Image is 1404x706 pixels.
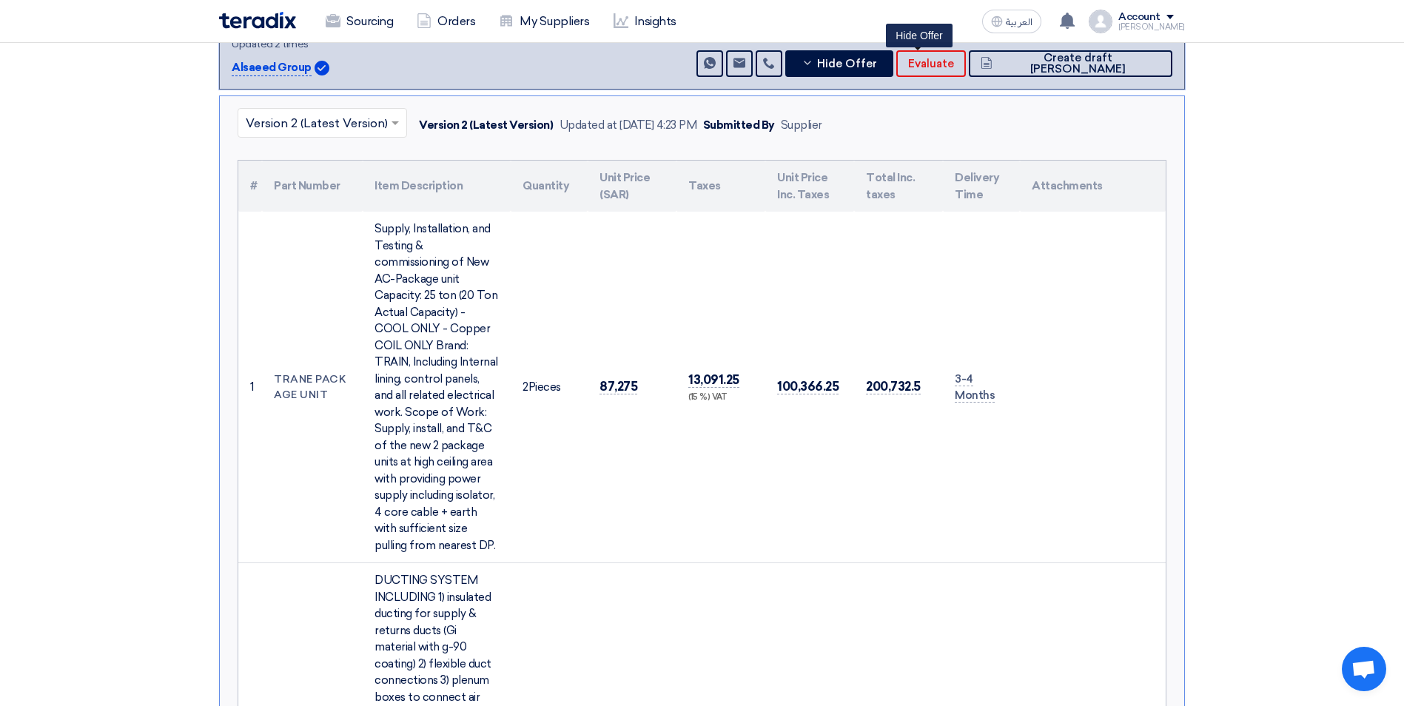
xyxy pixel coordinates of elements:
a: Sourcing [314,5,405,38]
span: 3-4 Months [955,372,995,403]
td: 1 [238,212,262,563]
div: Hide Offer [886,24,953,47]
span: العربية [1006,17,1032,27]
th: Total Inc. taxes [854,161,943,212]
div: Account [1118,11,1161,24]
th: # [238,161,262,212]
button: Create draft [PERSON_NAME] [969,50,1172,77]
button: العربية [982,10,1041,33]
div: [PERSON_NAME] [1118,23,1185,31]
a: Insights [602,5,688,38]
img: Verified Account [315,61,329,75]
img: Teradix logo [219,12,296,29]
span: 100,366.25 [777,379,839,394]
span: Evaluate [908,58,954,70]
td: Pieces [511,212,588,563]
div: Open chat [1342,647,1386,691]
a: Orders [405,5,487,38]
th: Unit Price (SAR) [588,161,676,212]
span: 13,091.25 [688,372,739,388]
button: Hide Offer [785,50,893,77]
p: Alsaeed Group [232,59,312,77]
th: Quantity [511,161,588,212]
div: Supply, Installation, and Testing & commissioning of New AC-Package unit Capacity: 25 ton (20 Ton... [374,221,499,554]
td: TRANE PACKAGE UNIT [262,212,363,563]
th: Part Number [262,161,363,212]
div: Supplier [781,117,822,134]
a: My Suppliers [487,5,601,38]
div: Submitted By [703,117,775,134]
div: Version 2 (Latest Version) [419,117,554,134]
span: 2 [523,380,528,394]
span: Create draft [PERSON_NAME] [996,53,1161,75]
div: (15 %) VAT [688,391,753,404]
span: 87,275 [599,379,637,394]
th: Item Description [363,161,511,212]
th: Attachments [1020,161,1166,212]
th: Taxes [676,161,765,212]
img: profile_test.png [1089,10,1112,33]
th: Delivery Time [943,161,1020,212]
span: 200,732.5 [866,379,921,394]
div: Updated 2 times [232,36,517,52]
div: Updated at [DATE] 4:23 PM [560,117,697,134]
button: Evaluate [896,50,966,77]
th: Unit Price Inc. Taxes [765,161,854,212]
span: Hide Offer [817,58,877,70]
